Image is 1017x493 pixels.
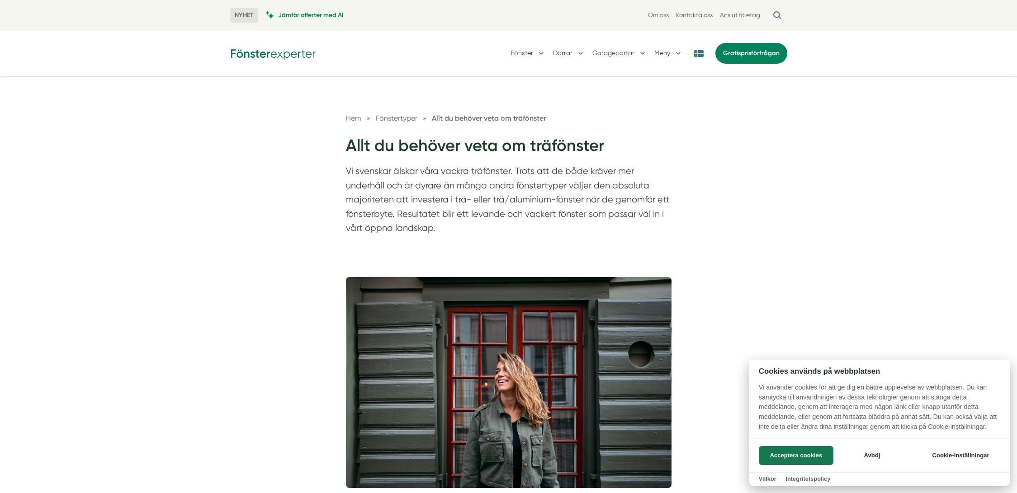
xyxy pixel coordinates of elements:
[759,446,833,465] button: Acceptera cookies
[749,383,1010,438] p: Vi använder cookies för att ge dig en bättre upplevelse av webbplatsen. Du kan samtycka till anvä...
[785,475,830,482] a: Integritetspolicy
[759,475,776,482] a: Villkor
[836,446,908,465] button: Avböj
[921,446,1000,465] button: Cookie-inställningar
[749,367,1010,376] h2: Cookies används på webbplatsen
